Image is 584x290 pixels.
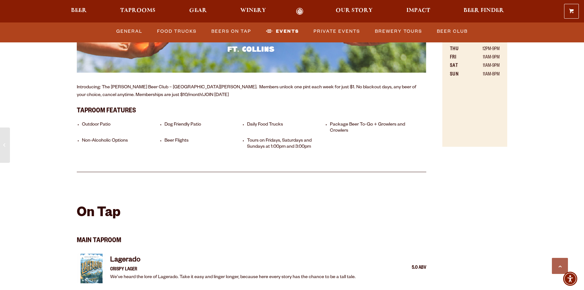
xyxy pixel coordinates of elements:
a: Private Events [311,24,363,39]
a: JOIN [DATE] [203,93,229,98]
a: Beer [67,8,91,15]
a: Beer Finder [459,8,508,15]
th: FRI [450,54,468,62]
a: Taprooms [116,8,160,15]
a: Winery [236,8,270,15]
span: Beer [71,8,87,13]
span: Gear [189,8,207,13]
p: Introducing: The [PERSON_NAME] Beer Club – [GEOGRAPHIC_DATA][PERSON_NAME]. Members unlock one pin... [77,84,426,99]
h4: Lagerado [110,256,356,266]
li: Package Beer To-Go + Growlers and Crowlers [330,122,409,134]
li: Non-Alcoholic Options [82,138,161,150]
a: General [114,24,145,39]
li: Beer Flights [164,138,244,150]
li: Outdoor Patio [82,122,161,134]
span: Taprooms [120,8,155,13]
img: Item Thumbnail [77,254,106,283]
li: Tours on Fridays, Saturdays and Sundays at 1:00pm and 3:00pm [247,138,326,150]
th: SAT [450,62,468,70]
a: Gear [185,8,211,15]
a: Beer Club [434,24,470,39]
div: Accessibility Menu [563,272,577,286]
a: Scroll to top [552,258,568,274]
a: Our Story [332,8,377,15]
div: 5.0 ABV [394,264,426,272]
span: Winery [240,8,266,13]
a: Impact [402,8,434,15]
td: 11AM-9PM [468,54,500,62]
th: THU [450,45,468,54]
h2: On Tap [77,206,120,222]
span: Our Story [336,8,373,13]
td: 12PM-9PM [468,45,500,54]
span: Beer Finder [464,8,504,13]
th: SUN [450,71,468,79]
a: Brewery Tours [372,24,425,39]
td: 11AM-8PM [468,71,500,79]
a: Food Trucks [155,24,199,39]
h3: Main Taproom [77,228,426,247]
span: Impact [406,8,430,13]
li: Daily Food Trucks [247,122,326,134]
p: CRISPY LAGER [110,266,356,274]
h3: Taproom Features [77,103,426,117]
a: Odell Home [288,8,312,15]
a: Beers on Tap [209,24,254,39]
li: Dog Friendly Patio [164,122,244,134]
p: We’ve heard the lore of Lagerado. Take it easy and linger longer, because here every story has th... [110,274,356,281]
td: 11AM-9PM [468,62,500,70]
a: Events [263,24,302,39]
